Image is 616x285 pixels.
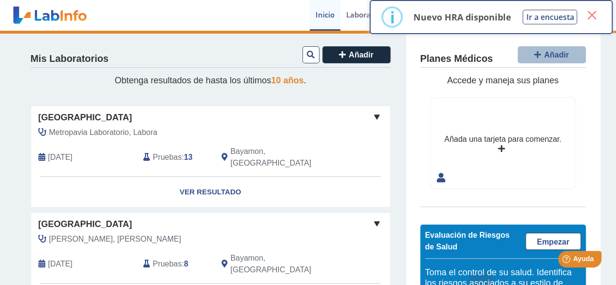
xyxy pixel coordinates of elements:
p: Nuevo HRA disponible [413,11,511,23]
span: Bayamon, PR [230,252,338,276]
span: 2025-04-22 [48,258,73,270]
span: Pruebas [153,152,182,163]
span: Bayamon, PR [230,146,338,169]
span: Metropavia Laboratorio, Labora [49,127,158,138]
span: Accede y maneja sus planes [447,76,559,85]
h4: Mis Laboratorios [31,53,109,65]
span: Obtenga resultados de hasta los últimos . [114,76,306,85]
span: 10 años [271,76,304,85]
span: [GEOGRAPHIC_DATA] [38,111,132,124]
div: Añada una tarjeta para comenzar. [444,133,561,145]
span: 2025-08-21 [48,152,73,163]
a: Empezar [525,233,581,250]
span: Añadir [349,51,373,59]
button: Ir a encuesta [523,10,577,24]
b: 8 [184,260,188,268]
h4: Planes Médicos [420,53,493,65]
span: Gonzalez Rosario, Rafael [49,233,181,245]
span: Empezar [537,238,569,246]
button: Añadir [322,46,391,63]
iframe: Help widget launcher [529,247,605,274]
b: 13 [184,153,193,161]
button: Añadir [518,46,586,63]
div: : [136,146,214,169]
span: Añadir [544,51,569,59]
button: Close this dialog [583,6,600,24]
div: i [390,8,394,26]
a: Ver Resultado [31,177,390,208]
span: [GEOGRAPHIC_DATA] [38,218,132,231]
span: Pruebas [153,258,182,270]
span: Evaluación de Riesgos de Salud [425,231,510,251]
div: : [136,252,214,276]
